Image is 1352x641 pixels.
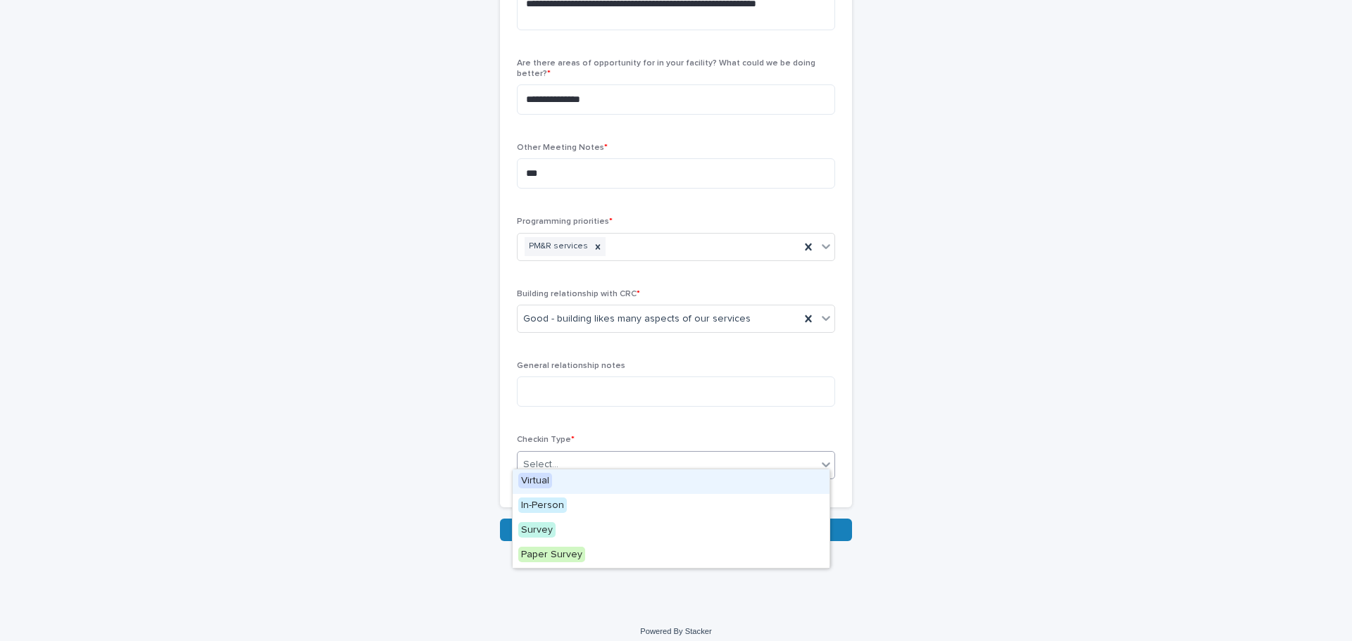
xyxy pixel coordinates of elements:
[525,237,590,256] div: PM&R services
[513,543,830,568] div: Paper Survey
[513,494,830,519] div: In-Person
[518,473,552,488] span: Virtual
[517,436,575,444] span: Checkin Type
[517,59,815,77] span: Are there areas of opportunity for in your facility? What could we be doing better?
[517,290,640,298] span: Building relationship with CRC
[523,457,558,472] div: Select...
[517,217,613,226] span: Programming priorities
[517,362,625,370] span: General relationship notes
[518,547,585,562] span: Paper Survey
[517,144,608,152] span: Other Meeting Notes
[640,627,711,635] a: Powered By Stacker
[513,469,830,494] div: Virtual
[523,312,751,326] span: Good - building likes many aspects of our services
[518,497,567,513] span: In-Person
[500,519,852,541] button: Save
[518,522,556,538] span: Survey
[513,519,830,543] div: Survey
